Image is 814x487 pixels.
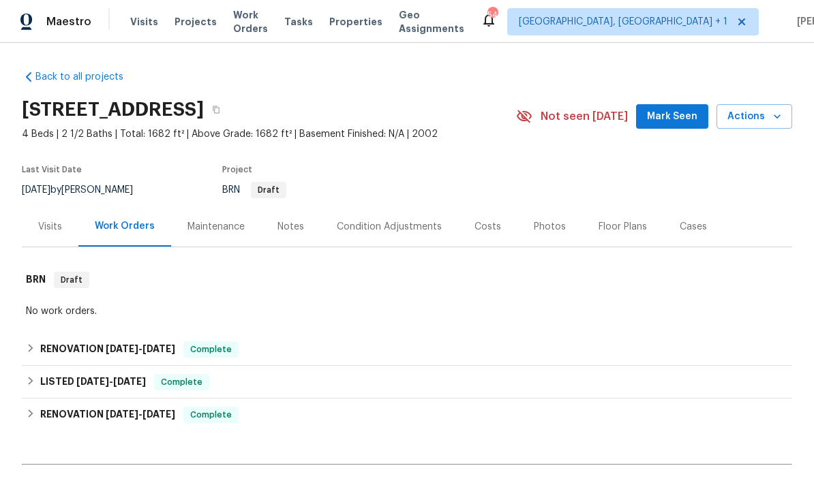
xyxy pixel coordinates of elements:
[26,304,788,318] div: No work orders.
[22,185,50,195] span: [DATE]
[40,374,146,390] h6: LISTED
[284,17,313,27] span: Tasks
[534,220,566,234] div: Photos
[22,398,792,431] div: RENOVATION [DATE]-[DATE]Complete
[647,108,697,125] span: Mark Seen
[185,408,237,422] span: Complete
[22,166,82,174] span: Last Visit Date
[106,344,175,354] span: -
[22,258,792,302] div: BRN Draft
[337,220,442,234] div: Condition Adjustments
[106,344,138,354] span: [DATE]
[474,220,501,234] div: Costs
[399,8,464,35] span: Geo Assignments
[519,15,727,29] span: [GEOGRAPHIC_DATA], [GEOGRAPHIC_DATA] + 1
[727,108,781,125] span: Actions
[185,343,237,356] span: Complete
[487,8,497,22] div: 54
[155,375,208,389] span: Complete
[277,220,304,234] div: Notes
[40,341,175,358] h6: RENOVATION
[22,366,792,398] div: LISTED [DATE]-[DATE]Complete
[329,15,382,29] span: Properties
[38,220,62,234] div: Visits
[680,220,707,234] div: Cases
[22,70,153,84] a: Back to all projects
[22,103,204,116] h2: [STREET_ADDRESS]
[233,8,268,35] span: Work Orders
[106,409,175,419] span: -
[40,407,175,423] h6: RENOVATION
[222,166,252,174] span: Project
[22,182,149,198] div: by [PERSON_NAME]
[113,377,146,386] span: [DATE]
[106,409,138,419] span: [DATE]
[187,220,245,234] div: Maintenance
[541,110,628,123] span: Not seen [DATE]
[130,15,158,29] span: Visits
[599,220,647,234] div: Floor Plans
[22,127,516,141] span: 4 Beds | 2 1/2 Baths | Total: 1682 ft² | Above Grade: 1682 ft² | Basement Finished: N/A | 2002
[95,219,155,233] div: Work Orders
[76,377,146,386] span: -
[252,186,285,194] span: Draft
[717,104,792,129] button: Actions
[142,344,175,354] span: [DATE]
[22,333,792,366] div: RENOVATION [DATE]-[DATE]Complete
[175,15,217,29] span: Projects
[76,377,109,386] span: [DATE]
[222,185,286,195] span: BRN
[55,273,88,287] span: Draft
[204,97,228,122] button: Copy Address
[636,104,708,129] button: Mark Seen
[142,409,175,419] span: [DATE]
[26,272,46,288] h6: BRN
[46,15,91,29] span: Maestro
